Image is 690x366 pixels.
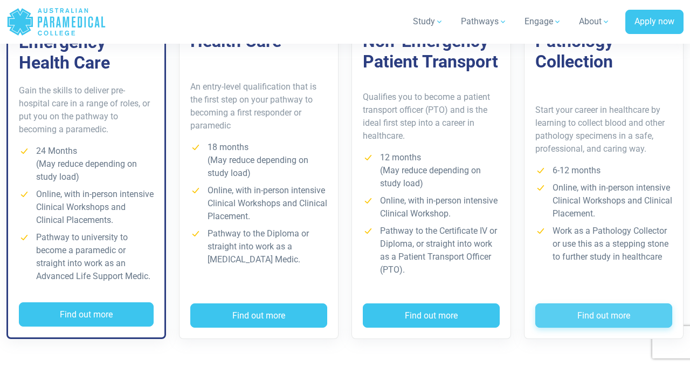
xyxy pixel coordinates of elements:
li: Online, with in-person intensive Clinical Workshops and Clinical Placement. [190,184,327,223]
button: Find out more [535,303,672,328]
li: 24 Months (May reduce depending on study load) [19,145,154,184]
li: 18 months (May reduce depending on study load) [190,141,327,180]
li: 6-12 months [535,164,672,177]
li: Online, with in-person intensive Clinical Workshop. [363,194,500,220]
li: 12 months (May reduce depending on study load) [363,151,500,190]
li: Online, with in-person intensive Clinical Workshops and Clinical Placements. [19,188,154,227]
li: Pathway to the Diploma or straight into work as a [MEDICAL_DATA] Medic. [190,227,327,266]
li: Pathway to university to become a paramedic or straight into work as an Advanced Life Support Medic. [19,231,154,283]
li: Pathway to the Certificate IV or Diploma, or straight into work as a Patient Transport Officer (P... [363,225,500,276]
button: Find out more [19,302,154,327]
p: Start your career in healthcare by learning to collect blood and other pathology specimens in a s... [535,104,672,155]
li: Work as a Pathology Collector or use this as a stepping stone to further study in healthcare [535,225,672,263]
button: Find out more [190,303,327,328]
li: Online, with in-person intensive Clinical Workshops and Clinical Placement. [535,181,672,220]
p: Gain the skills to deliver pre-hospital care in a range of roles, or put you on the pathway to be... [19,84,154,136]
p: Qualifies you to become a patient transport officer (PTO) and is the ideal first step into a care... [363,91,500,143]
p: An entry-level qualification that is the first step on your pathway to becoming a first responder... [190,80,327,132]
button: Find out more [363,303,500,328]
